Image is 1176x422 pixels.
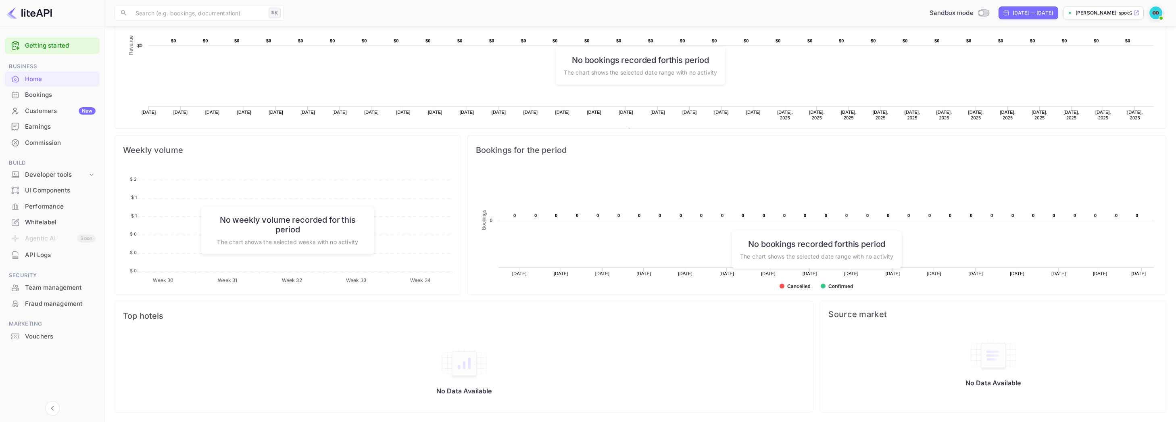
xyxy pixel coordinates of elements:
text: [DATE] [512,271,527,276]
text: $0 [137,43,142,48]
text: Revenue [128,35,134,55]
text: $0 [712,38,717,43]
text: [DATE] [460,110,474,115]
text: [DATE], 2025 [809,110,825,120]
text: [DATE], 2025 [905,110,920,120]
h6: No bookings recorded for this period [740,239,893,249]
text: [DATE] [803,271,817,276]
tspan: $ 0 [130,231,137,237]
h6: No weekly volume recorded for this period [209,215,366,234]
div: API Logs [25,251,96,260]
button: Collapse navigation [45,401,60,416]
text: [DATE] [651,110,665,115]
div: [DATE] — [DATE] [1013,9,1053,17]
text: 0 [949,213,951,218]
text: [DATE] [1051,271,1066,276]
a: Earnings [5,119,100,134]
text: $0 [1030,38,1035,43]
text: [DATE], 2025 [1095,110,1111,120]
div: Developer tools [25,170,88,180]
text: $0 [839,38,844,43]
div: API Logs [5,247,100,263]
text: $0 [425,38,431,43]
text: [DATE] [523,110,538,115]
text: 0 [866,213,869,218]
text: [DATE] [595,271,609,276]
a: UI Components [5,183,100,198]
text: 0 [1074,213,1076,218]
text: 0 [742,213,744,218]
a: Whitelabel [5,215,100,230]
text: [DATE], 2025 [1127,110,1143,120]
text: 0 [970,213,972,218]
text: $0 [1125,38,1130,43]
div: Team management [25,283,96,292]
text: [DATE], 2025 [968,110,984,120]
text: [DATE] [885,271,900,276]
text: $0 [298,38,303,43]
h6: No bookings recorded for this period [564,55,717,65]
tspan: Week 34 [410,277,431,283]
text: 0 [555,213,557,218]
span: Security [5,271,100,280]
text: [DATE] [428,110,442,115]
text: $0 [203,38,208,43]
text: [DATE] [636,271,651,276]
div: Getting started [5,38,100,54]
text: 0 [1032,213,1034,218]
p: [PERSON_NAME]-spoc2.... [1076,9,1132,17]
text: 0 [534,213,537,218]
text: Cancelled [787,284,811,289]
text: $0 [521,38,526,43]
text: 0 [617,213,620,218]
text: 0 [721,213,724,218]
div: Whitelabel [5,215,100,230]
text: Confirmed [828,284,853,289]
tspan: $ 1 [131,213,137,219]
a: Getting started [25,41,96,50]
span: Bookings for the period [476,144,1158,157]
div: Whitelabel [25,218,96,227]
text: $0 [616,38,621,43]
div: Click to change the date range period [999,6,1058,19]
text: [DATE] [1010,271,1024,276]
div: Customers [25,107,96,116]
text: [DATE] [205,110,220,115]
text: [DATE], 2025 [936,110,952,120]
text: $0 [489,38,494,43]
text: [DATE] [142,110,156,115]
a: Performance [5,199,100,214]
text: $0 [330,38,335,43]
text: 0 [1094,213,1097,218]
text: [DATE] [682,110,697,115]
text: [DATE], 2025 [1000,110,1015,120]
text: [DATE] [844,271,859,276]
span: Business [5,62,100,71]
tspan: Week 30 [153,277,173,283]
div: UI Components [25,186,96,195]
text: 0 [659,213,661,218]
text: Bookings [481,210,487,230]
text: $0 [553,38,558,43]
div: ⌘K [269,8,281,18]
text: $0 [776,38,781,43]
div: Commission [5,135,100,151]
img: empty-state-table2.svg [440,347,488,380]
text: [DATE] [1131,271,1146,276]
text: $0 [871,38,876,43]
text: $0 [903,38,908,43]
text: $0 [394,38,399,43]
text: $0 [680,38,685,43]
text: [DATE], 2025 [777,110,793,120]
p: The chart shows the selected date range with no activity [740,252,893,260]
text: 0 [804,213,806,218]
text: [DATE] [714,110,729,115]
text: [DATE] [761,271,776,276]
tspan: Week 31 [218,277,237,283]
img: empty-state-table.svg [969,338,1018,372]
text: 0 [845,213,848,218]
a: Fraud management [5,296,100,311]
div: Earnings [5,119,100,135]
text: [DATE] [619,110,633,115]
